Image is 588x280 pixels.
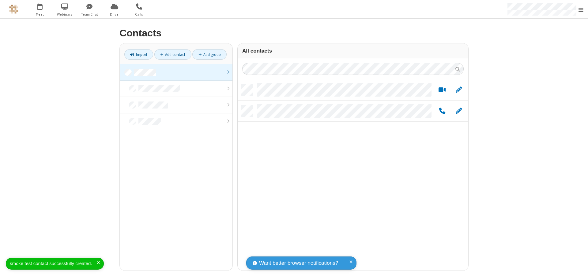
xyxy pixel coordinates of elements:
span: Calls [128,12,151,17]
h3: All contacts [242,48,464,54]
span: Meet [28,12,51,17]
div: smoke test contact successfully created. [10,260,97,267]
span: Drive [103,12,126,17]
span: Team Chat [78,12,101,17]
span: Webinars [53,12,76,17]
a: Add group [192,49,227,60]
button: Edit [453,107,465,115]
img: QA Selenium DO NOT DELETE OR CHANGE [9,5,18,14]
button: Call by phone [436,107,448,115]
h2: Contacts [119,28,469,39]
a: Import [124,49,153,60]
span: Want better browser notifications? [259,259,338,267]
button: Edit [453,86,465,94]
button: Start a video meeting [436,86,448,94]
a: Add contact [154,49,191,60]
div: grid [238,79,468,271]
